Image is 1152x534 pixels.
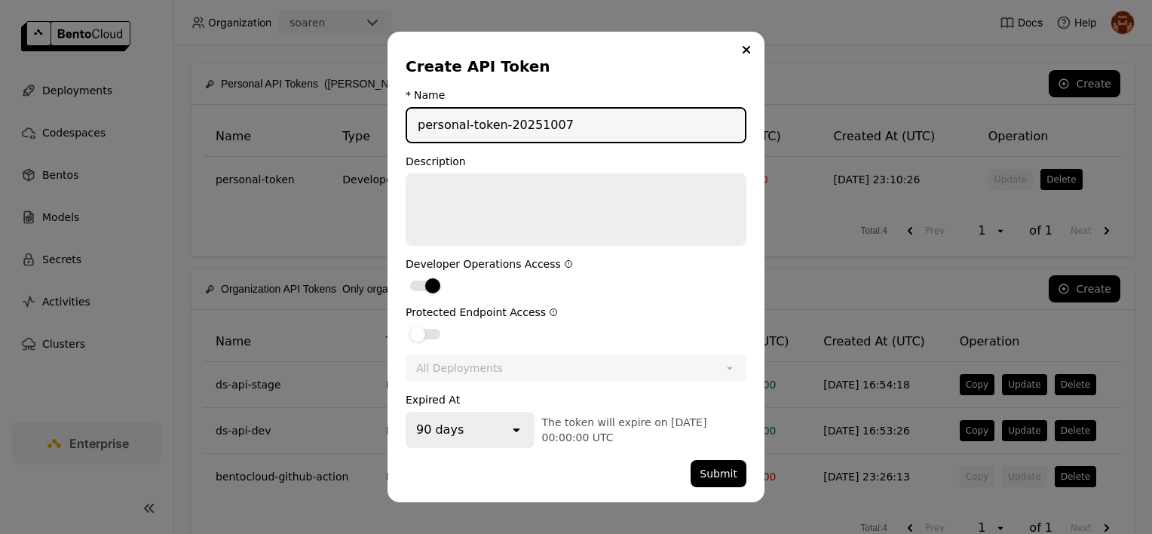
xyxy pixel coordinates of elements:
[737,41,755,59] button: Close
[406,155,746,167] div: Description
[414,89,445,101] div: Name
[406,306,746,318] div: Protected Endpoint Access
[406,258,746,270] div: Developer Operations Access
[691,460,746,487] button: Submit
[542,416,707,443] span: The token will expire on [DATE] 00:00:00 UTC
[388,32,764,502] div: dialog
[406,56,740,77] div: Create API Token
[504,361,506,376] input: Selected All Deployments.
[416,361,503,376] div: All Deployments
[724,362,736,374] svg: open
[509,422,524,437] svg: open
[416,421,464,439] div: 90 days
[406,394,746,406] div: Expired At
